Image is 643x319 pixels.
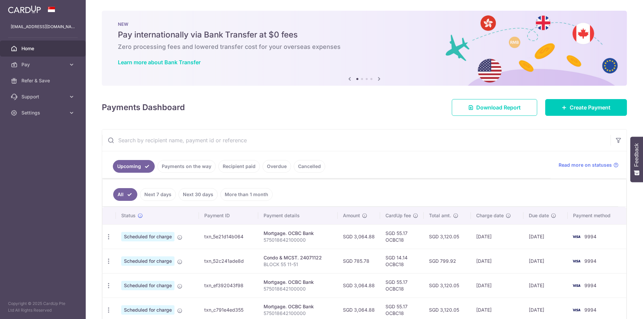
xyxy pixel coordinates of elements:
th: Payment ID [199,207,258,224]
td: SGD 3,120.05 [424,273,471,298]
td: [DATE] [523,273,568,298]
span: 9994 [584,234,596,239]
div: Condo & MCST. 24071122 [264,254,333,261]
img: Bank Card [570,282,583,290]
a: Next 30 days [178,188,218,201]
span: Status [121,212,136,219]
td: txn_5e21d14b064 [199,224,258,249]
th: Payment method [568,207,626,224]
td: SGD 14.14 OCBC18 [380,249,424,273]
span: Scheduled for charge [121,256,174,266]
a: Upcoming [113,160,155,173]
span: Create Payment [570,103,611,111]
img: Bank Card [570,306,583,314]
span: Charge date [476,212,504,219]
a: Create Payment [545,99,627,116]
input: Search by recipient name, payment id or reference [102,130,611,151]
span: Refer & Save [21,77,66,84]
td: SGD 799.92 [424,249,471,273]
td: txn_52c241ade8d [199,249,258,273]
a: Read more on statuses [559,162,619,168]
td: SGD 55.17 OCBC18 [380,273,424,298]
span: Settings [21,109,66,116]
a: Overdue [263,160,291,173]
span: Home [21,45,66,52]
span: Scheduled for charge [121,281,174,290]
span: Amount [343,212,360,219]
span: 9994 [584,258,596,264]
span: 9994 [584,283,596,288]
td: txn_ef392043f98 [199,273,258,298]
p: [EMAIL_ADDRESS][DOMAIN_NAME] [11,23,75,30]
span: Feedback [634,143,640,167]
div: Mortgage. OCBC Bank [264,303,333,310]
td: SGD 785.78 [338,249,380,273]
span: Scheduled for charge [121,305,174,315]
td: SGD 3,120.05 [424,224,471,249]
td: SGD 55.17 OCBC18 [380,224,424,249]
td: SGD 3,064.88 [338,273,380,298]
td: [DATE] [471,273,523,298]
img: Bank transfer banner [102,11,627,86]
p: 575018642100000 [264,310,333,317]
img: Bank Card [570,233,583,241]
img: Bank Card [570,257,583,265]
span: CardUp fee [385,212,411,219]
a: Next 7 days [140,188,176,201]
th: Payment details [258,207,338,224]
span: 9994 [584,307,596,313]
div: Mortgage. OCBC Bank [264,230,333,237]
a: All [113,188,137,201]
a: More than 1 month [220,188,273,201]
a: Payments on the way [157,160,216,173]
button: Feedback - Show survey [630,137,643,182]
p: BLOCK 55 11-51 [264,261,333,268]
h4: Payments Dashboard [102,101,185,113]
img: CardUp [8,5,41,13]
a: Cancelled [294,160,325,173]
div: Mortgage. OCBC Bank [264,279,333,286]
span: Read more on statuses [559,162,612,168]
p: NEW [118,21,611,27]
a: Learn more about Bank Transfer [118,59,201,66]
p: 575018642100000 [264,286,333,292]
span: Download Report [476,103,521,111]
td: [DATE] [523,249,568,273]
h6: Zero processing fees and lowered transfer cost for your overseas expenses [118,43,611,51]
span: Support [21,93,66,100]
h5: Pay internationally via Bank Transfer at $0 fees [118,29,611,40]
span: Total amt. [429,212,451,219]
span: Scheduled for charge [121,232,174,241]
span: Pay [21,61,66,68]
p: 575018642100000 [264,237,333,243]
a: Recipient paid [218,160,260,173]
a: Download Report [452,99,537,116]
td: SGD 3,064.88 [338,224,380,249]
span: Due date [529,212,549,219]
td: [DATE] [471,249,523,273]
td: [DATE] [471,224,523,249]
td: [DATE] [523,224,568,249]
